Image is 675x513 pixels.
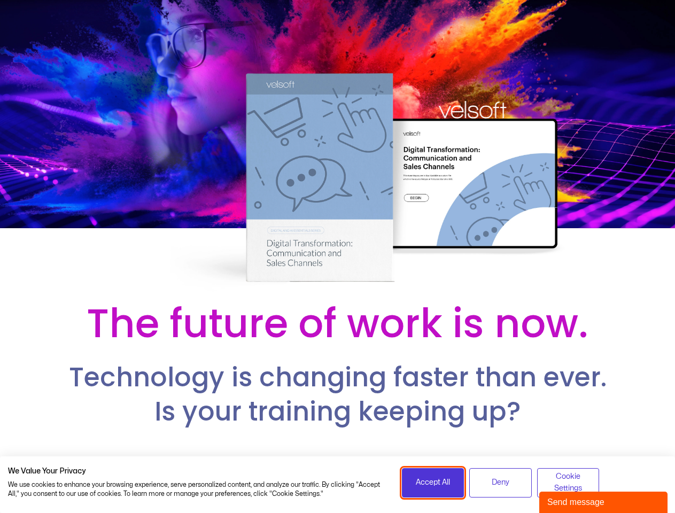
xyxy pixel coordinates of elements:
[537,468,600,498] button: Adjust cookie preferences
[34,298,641,349] h2: The future of work is now.
[469,468,532,498] button: Deny all cookies
[8,480,386,499] p: We use cookies to enhance your browsing experience, serve personalized content, and analyze our t...
[492,477,509,488] span: Deny
[416,477,450,488] span: Accept All
[34,361,640,429] h2: Technology is changing faster than ever. Is your training keeping up?
[544,471,593,495] span: Cookie Settings
[539,489,670,513] iframe: chat widget
[8,467,386,476] h2: We Value Your Privacy
[402,468,464,498] button: Accept all cookies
